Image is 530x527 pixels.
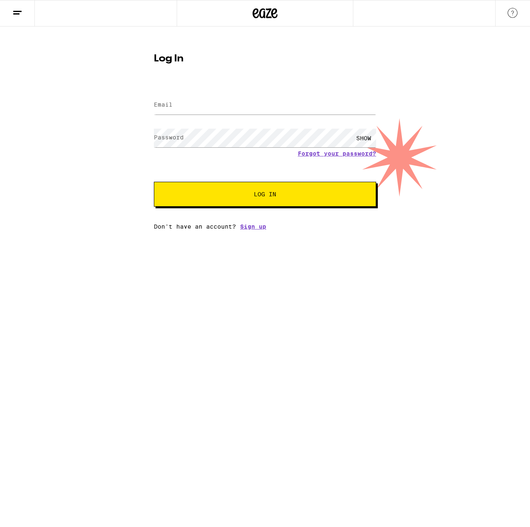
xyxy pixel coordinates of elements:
label: Password [154,134,184,141]
div: Don't have an account? [154,223,376,230]
div: SHOW [351,129,376,147]
label: Email [154,101,173,108]
button: Log In [154,182,376,207]
input: Email [154,96,376,115]
h1: Log In [154,54,376,64]
a: Sign up [240,223,266,230]
a: Forgot your password? [298,150,376,157]
span: Log In [254,191,276,197]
